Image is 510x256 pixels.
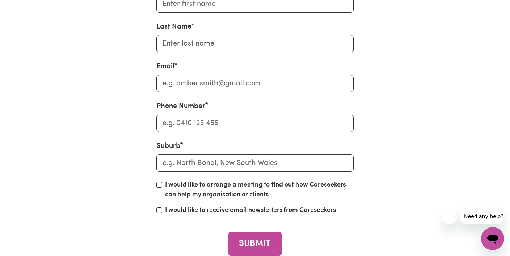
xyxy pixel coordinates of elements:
[156,61,174,72] label: Email
[156,101,205,112] label: Phone Number
[156,141,180,152] label: Suburb
[156,21,191,32] label: Last Name
[165,206,336,216] label: I would like to receive email newsletters from Careseekers
[165,180,354,200] label: I would like to arrange a meeting to find out how Careseekers can help my organisation or clients
[481,227,504,250] iframe: Button to launch messaging window
[442,210,457,224] iframe: Close message
[156,154,354,172] input: e.g. North Bondi, New South Wales
[156,75,354,92] input: e.g. amber.smith@gmail.com
[460,208,504,224] iframe: Message from company
[156,35,354,52] input: Enter last name
[156,115,354,132] input: e.g. 0410 123 456
[228,232,282,256] button: SUBMIT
